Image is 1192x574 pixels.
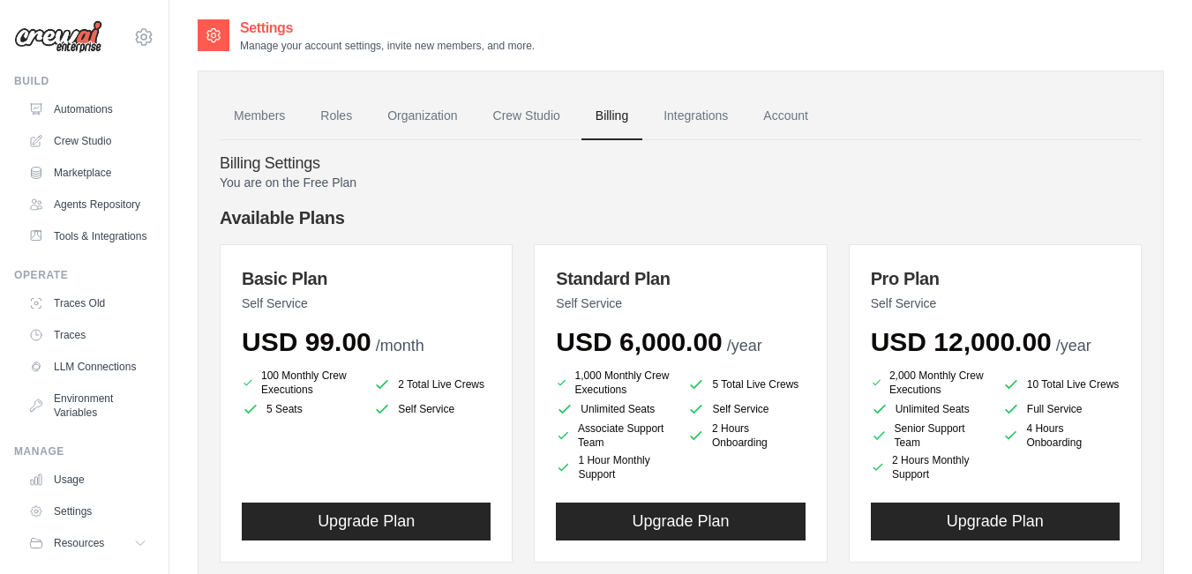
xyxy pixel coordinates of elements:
li: 1,000 Monthly Crew Executions [556,369,673,397]
span: /year [1056,337,1091,354]
div: Build [14,74,154,88]
li: 4 Hours Onboarding [1002,421,1120,450]
h3: Pro Plan [871,266,1120,291]
div: Operate [14,268,154,282]
button: Upgrade Plan [242,503,491,540]
a: Usage [21,466,154,494]
a: Crew Studio [21,127,154,155]
a: Tools & Integrations [21,222,154,250]
a: Marketplace [21,159,154,187]
h3: Basic Plan [242,266,491,291]
a: Members [220,93,299,140]
h2: Settings [240,18,535,39]
li: Associate Support Team [556,421,673,450]
a: Account [749,93,822,140]
button: Upgrade Plan [871,503,1120,540]
div: Manage [14,444,154,458]
button: Upgrade Plan [556,503,805,540]
li: Unlimited Seats [556,400,673,418]
a: Organization [373,93,471,140]
a: Settings [21,497,154,526]
a: Traces [21,321,154,349]
a: Agents Repository [21,190,154,219]
li: 5 Seats [242,400,359,418]
li: 5 Total Live Crews [687,372,805,397]
li: Self Service [687,400,805,418]
span: Resources [54,536,104,550]
li: Senior Support Team [871,421,988,450]
p: You are on the Free Plan [220,174,1142,191]
li: Unlimited Seats [871,400,988,418]
h4: Available Plans [220,205,1142,230]
h3: Standard Plan [556,266,805,291]
a: Billing [581,93,642,140]
p: Self Service [871,294,1120,312]
li: 2 Total Live Crews [373,372,491,397]
a: Environment Variables [21,384,154,427]
a: Roles [306,93,366,140]
li: 2,000 Monthly Crew Executions [871,369,988,397]
li: 100 Monthly Crew Executions [242,369,359,397]
span: USD 12,000.00 [871,327,1052,356]
p: Self Service [242,294,491,312]
span: /month [376,337,424,354]
li: Full Service [1002,400,1120,418]
li: 10 Total Live Crews [1002,372,1120,397]
a: LLM Connections [21,353,154,381]
button: Resources [21,529,154,557]
li: 2 Hours Monthly Support [871,453,988,481]
p: Manage your account settings, invite new members, and more. [240,39,535,53]
img: Logo [14,20,102,54]
p: Self Service [556,294,805,312]
a: Automations [21,95,154,123]
a: Crew Studio [479,93,574,140]
li: Self Service [373,400,491,418]
span: USD 99.00 [242,327,371,356]
a: Integrations [649,93,742,140]
span: USD 6,000.00 [556,327,722,356]
li: 1 Hour Monthly Support [556,453,673,481]
a: Traces Old [21,289,154,317]
li: 2 Hours Onboarding [687,421,805,450]
h4: Billing Settings [220,154,1142,174]
span: /year [727,337,762,354]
